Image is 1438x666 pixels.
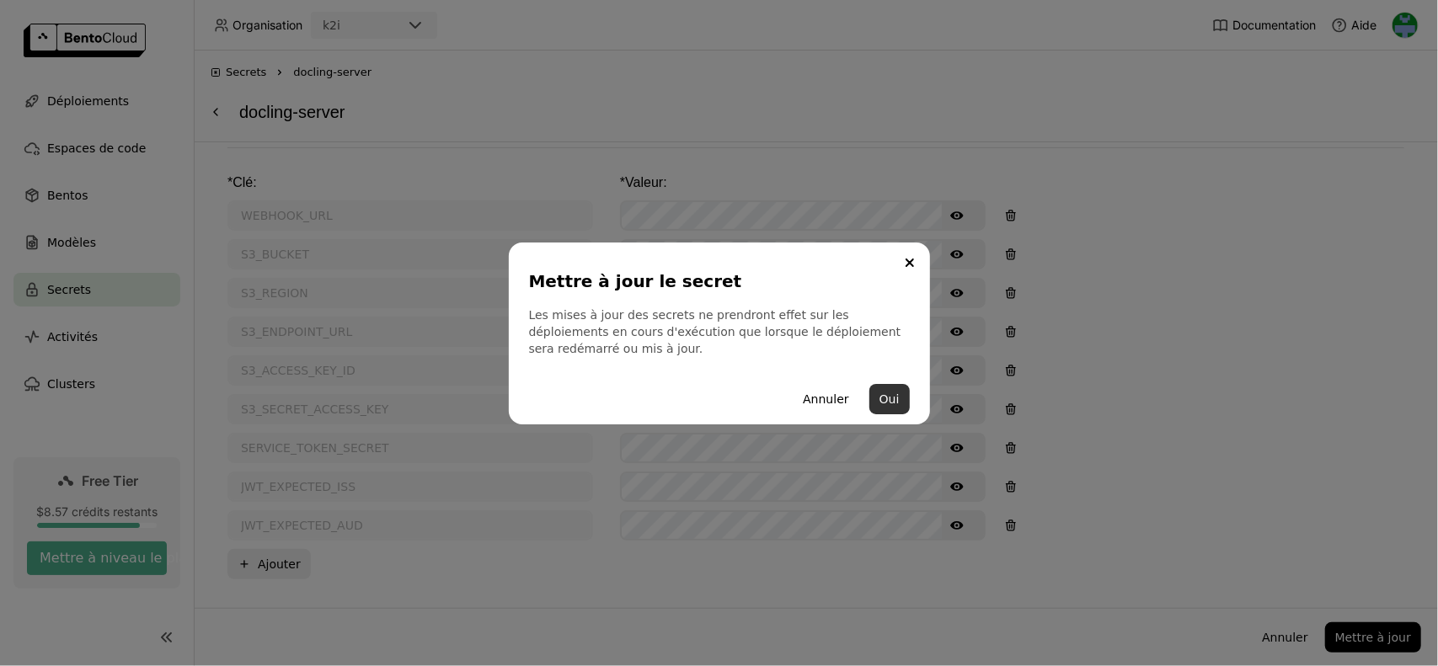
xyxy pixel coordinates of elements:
div: Mettre à jour le secret [529,269,903,293]
button: Annuler [793,384,858,414]
div: dialog [509,242,930,424]
button: Close [900,253,920,273]
div: Les mises à jour des secrets ne prendront effet sur les déploiements en cours d'exécution que lor... [529,306,910,357]
button: Oui [869,384,910,414]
